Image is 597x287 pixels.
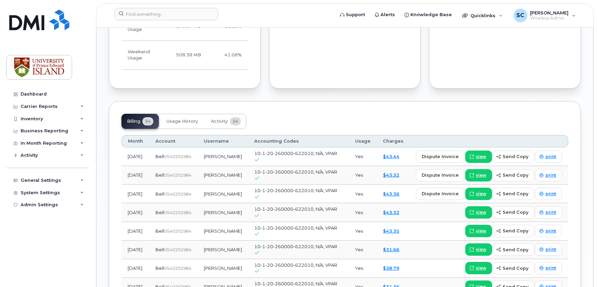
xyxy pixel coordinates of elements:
[198,222,248,241] td: [PERSON_NAME]
[254,206,337,212] span: 10-1-20-260000-622010, N/A, VPAR
[254,188,337,193] span: 10-1-20-260000-622010, N/A, VPAR
[546,246,556,253] span: print
[164,229,191,234] span: 0540202984
[492,243,534,256] button: send copy
[383,228,399,234] a: $43.35
[121,166,149,185] td: [DATE]
[155,172,164,178] span: Bell
[503,265,528,272] span: send copy
[465,243,492,256] a: view
[546,265,556,271] span: print
[346,11,365,18] span: Support
[149,135,198,147] th: Account
[198,241,248,259] td: [PERSON_NAME]
[198,259,248,278] td: [PERSON_NAME]
[476,228,486,234] span: view
[383,265,399,271] a: $38.79
[121,241,149,259] td: [DATE]
[535,262,562,274] a: print
[349,166,377,185] td: Yes
[166,119,198,124] span: Usage History
[476,246,486,253] span: view
[492,151,534,163] button: send copy
[422,153,459,160] span: dispute invoice
[465,262,492,274] a: view
[492,188,534,200] button: send copy
[546,209,556,216] span: print
[254,244,337,249] span: 10-1-20-260000-622010, N/A, VPAR
[416,169,465,181] button: dispute invoice
[198,135,248,147] th: Username
[155,210,164,215] span: Bell
[349,222,377,241] td: Yes
[164,266,191,271] span: 0540202984
[530,15,569,21] span: Wireless Admin
[377,135,410,147] th: Charges
[416,151,465,163] button: dispute invoice
[465,151,492,163] a: view
[546,191,556,197] span: print
[465,225,492,237] a: view
[198,185,248,203] td: [PERSON_NAME]
[516,11,524,20] span: SC
[383,247,399,252] a: $31.66
[349,203,377,222] td: Yes
[476,265,486,271] span: view
[503,153,528,160] span: send copy
[492,169,534,181] button: send copy
[254,262,337,268] span: 10-1-20-260000-622010, N/A, VPAR
[535,151,562,163] a: print
[509,9,581,22] div: Stephanie Campbell
[211,119,228,124] span: Activity
[155,247,164,252] span: Bell
[535,188,562,200] a: print
[335,8,370,22] a: Support
[121,203,149,222] td: [DATE]
[383,154,399,159] a: $43.44
[535,225,562,237] a: print
[465,169,492,181] a: view
[164,154,191,159] span: 0540202984
[465,188,492,200] a: view
[476,209,486,216] span: view
[230,117,241,125] span: 24
[503,209,528,216] span: send copy
[476,191,486,197] span: view
[503,190,528,197] span: send copy
[121,147,149,166] td: [DATE]
[503,246,528,253] span: send copy
[410,11,452,18] span: Knowledge Base
[535,169,562,181] a: print
[470,13,495,18] span: Quicklinks
[383,191,399,197] a: $43.36
[530,10,569,15] span: [PERSON_NAME]
[381,11,395,18] span: Alerts
[164,191,191,197] span: 0540202984
[546,154,556,160] span: print
[198,166,248,185] td: [PERSON_NAME]
[383,210,399,215] a: $43.32
[164,210,191,215] span: 0540202984
[492,262,534,274] button: send copy
[416,188,465,200] button: dispute invoice
[121,222,149,241] td: [DATE]
[198,203,248,222] td: [PERSON_NAME]
[155,228,164,234] span: Bell
[121,135,149,147] th: Month
[164,247,191,252] span: 0540202984
[349,241,377,259] td: Yes
[155,265,164,271] span: Bell
[546,172,556,178] span: print
[155,191,164,197] span: Bell
[207,41,248,70] td: 41.08%
[457,9,507,22] div: Quicklinks
[349,147,377,166] td: Yes
[503,228,528,234] span: send copy
[476,172,486,178] span: view
[164,173,191,178] span: 0540202984
[400,8,457,22] a: Knowledge Base
[535,243,562,256] a: print
[254,151,337,156] span: 10-1-20-260000-622010, N/A, VPAR
[383,172,399,178] a: $43.32
[121,185,149,203] td: [DATE]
